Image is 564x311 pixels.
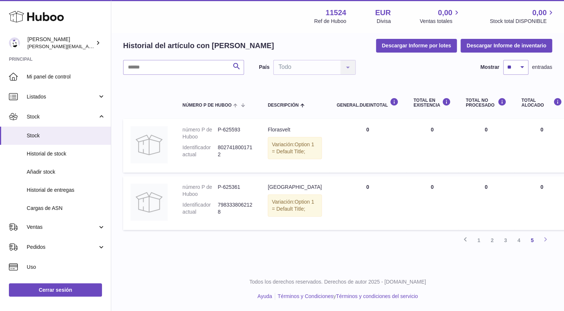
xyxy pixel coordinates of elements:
label: Mostrar [480,64,499,71]
td: 0 [458,119,514,173]
a: 3 [499,234,512,247]
span: Ventas [27,224,98,231]
button: Descargar Informe por lotes [376,39,457,52]
span: [PERSON_NAME][EMAIL_ADDRESS][DOMAIN_NAME] [27,43,149,49]
span: Option 1 = Default Title; [272,141,314,154]
span: Cargas de ASN [27,205,105,212]
strong: 11524 [326,8,346,18]
span: Ventas totales [420,18,461,25]
div: [PERSON_NAME] [27,36,94,50]
a: 1 [472,234,485,247]
span: número P de Huboo [182,103,231,108]
a: 0,00 Stock total DISPONIBLE [490,8,555,25]
div: Variación: [268,137,322,159]
span: Uso [27,264,105,271]
dt: Identificador actual [182,144,218,158]
td: 0 [406,119,458,173]
dd: P-625593 [218,126,253,140]
span: Historial de entregas [27,187,105,194]
div: Ref de Huboo [314,18,346,25]
span: Listados [27,93,98,100]
div: general.dueInTotal [337,98,399,108]
div: Variación: [268,194,322,217]
dt: Identificador actual [182,201,218,215]
span: entradas [532,64,552,71]
img: product image [131,126,168,163]
div: Total ALOCADO [521,98,562,108]
dt: número P de Huboo [182,126,218,140]
dd: P-625361 [218,184,253,198]
div: [GEOGRAPHIC_DATA] [268,184,322,191]
a: Términos y condiciones del servicio [336,293,418,299]
div: Total NO PROCESADO [466,98,507,108]
span: 0,00 [438,8,452,18]
span: Pedidos [27,244,98,251]
button: Descargar Informe de inventario [461,39,552,52]
span: Stock [27,113,98,120]
img: product image [131,184,168,221]
div: Florasvelt [268,126,322,133]
td: 0 [329,119,406,173]
dd: 7983338062128 [218,201,253,215]
dd: 8027418001712 [218,144,253,158]
span: Mi panel de control [27,73,105,80]
span: Descripción [268,103,299,108]
td: 0 [458,176,514,230]
span: Historial de stock [27,150,105,157]
a: 0,00 Ventas totales [420,8,461,25]
strong: EUR [375,8,391,18]
span: Añadir stock [27,168,105,175]
a: 5 [525,234,539,247]
li: y [275,293,418,300]
span: 0,00 [532,8,547,18]
label: País [259,64,270,71]
img: marie@teitv.com [9,37,20,49]
span: Stock total DISPONIBLE [490,18,555,25]
a: 4 [512,234,525,247]
td: 0 [329,176,406,230]
div: Divisa [377,18,391,25]
a: Ayuda [257,293,272,299]
a: 2 [485,234,499,247]
dt: número P de Huboo [182,184,218,198]
a: Términos y Condiciones [278,293,333,299]
span: Option 1 = Default Title; [272,199,314,212]
span: Stock [27,132,105,139]
a: Cerrar sesión [9,283,102,297]
p: Todos los derechos reservados. Derechos de autor 2025 - [DOMAIN_NAME] [117,278,558,285]
h2: Historial del artículo con [PERSON_NAME] [123,41,274,51]
div: Total en EXISTENCIA [413,98,451,108]
td: 0 [406,176,458,230]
